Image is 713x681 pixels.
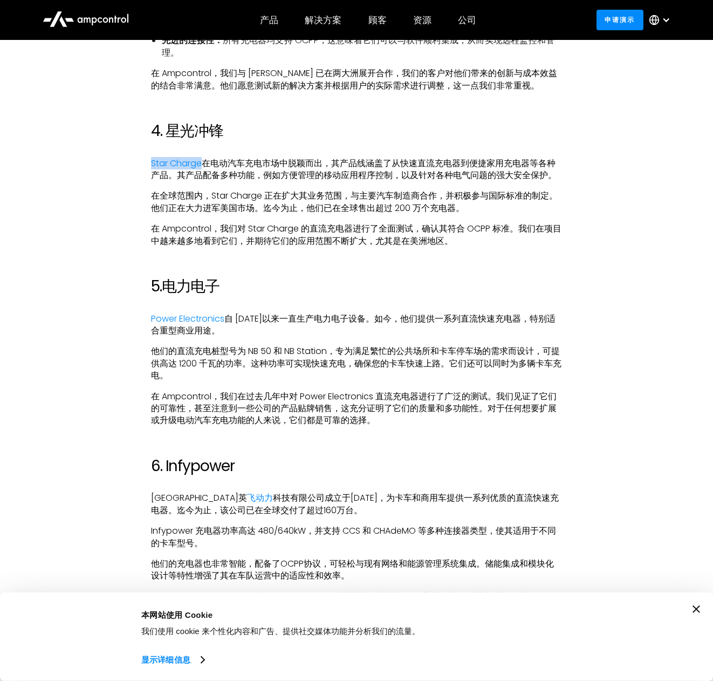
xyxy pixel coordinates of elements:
[141,655,190,664] font: 显示详细信息
[247,492,273,504] a: 飞动力
[151,525,556,549] font: Infypower 充电器功率高达 480/640kW，并支持 CCS 和 CHAdeMO 等多种连接器类型，使其适用于不同的卡车型号。
[151,590,552,615] font: 在 Ampcontrol，我们已连接了多个 Infy Power 直流充电桩，并与拉丁美洲的车队运营商进行了广泛的合作。他们看重 Infypower 合理的价格以及该品牌在该地区强大的供货能力，...
[693,605,700,613] button: 关闭横幅
[368,13,387,26] font: 顾客
[151,492,559,516] font: 科技有限公司成立于[DATE]，为卡车和商用车提供一系列优质的直流快速充电器。迄今为止，该公司已在全球交付了超过160万台。
[151,189,558,214] font: 在全球范围内，Star Charge 正在扩大其业务范围，与主要汽车制造商合作，并积极参与国际标准的制定。他们正在大力进军美国市场。迄今为止，他们已在全球售出超过 200 万个充电器。
[605,15,635,24] font: 申请演示
[151,276,220,297] font: 5.电力电子
[162,34,223,46] font: 先进的连接性：
[368,14,387,26] div: 顾客
[587,616,604,625] font: 好的
[151,312,224,325] a: Power Electronics
[151,390,557,427] font: 在 Ampcontrol，我们在过去几年中对 Power Electronics 直流充电器进行了广泛的测试。我们见证了它们的可靠性，甚至注意到一些公司的产品贴牌销售，这充分证明了它们的质量和多...
[458,13,476,26] font: 公司
[260,13,278,26] font: 产品
[305,13,341,26] font: 解决方案
[413,14,431,26] div: 资源
[151,455,235,476] font: 6. Infypower
[305,14,341,26] div: 解决方案
[151,157,202,169] a: Star Charge
[151,120,223,141] font: 4. 星光冲锋
[141,652,204,668] a: 显示详细信息
[151,222,561,247] font: 在 Ampcontrol，我们对 Star Charge 的直流充电器进行了全面测试，确认其符合 OCPP 标准。我们在项目中越来越多地看到它们，并期待它们的应用范围不断扩大，尤其是在美洲地区。
[597,10,643,30] a: 申请演示
[151,557,554,582] font: 他们的充电器也非常智能，配备了OCPP协议，可轻松与现有网络和能源管理系统集成。储能集成和模块化设计等特性增强了其在车队运营中的适应性和效率。
[458,14,476,26] div: 公司
[518,605,673,637] button: 好的
[151,157,557,181] font: 在电动汽车充电市场中脱颖而出，其产品线涵盖了从快速直流充电器到便捷家用充电器等各种产品。其产品配备多种功能，例如方便管理的移动应用程序控制，以及针对各种电气问题的强大安全保护。
[141,626,420,636] font: 我们使用 cookie 来个性化内容和广告、提供社交媒体功能并分析我们的流量。
[151,312,556,337] font: 自 [DATE]以来一直生产电力电子设备。如今，他们提供一系列直流快速充电器，特别适合重型商业用途。
[151,492,247,504] font: [GEOGRAPHIC_DATA]英
[413,13,431,26] font: 资源
[151,67,557,91] font: 在 Ampcontrol，我们与 [PERSON_NAME] 已在两大洲展开合作，我们的客户对他们带来的创新与成本效益的结合非常满意。他们愿意测试新的解决方案并根据用户的实际需求进行调整，这一点...
[141,610,212,619] font: 本网站使用 Cookie
[162,34,554,58] font: 所有充电器均支持 OCPP，这意味着它们可以与软件顺利集成，从而实现远程监控和管理。
[151,345,561,382] font: 他们的直流充电桩型号为 NB 50 和 NB Station，专为满足繁忙的公共场所和卡车停车场的需求而设计，可提供高达 1200 千瓦的功率。这种功率可实现快速充电，确保您的卡车快速上路。它们...
[260,14,278,26] div: 产品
